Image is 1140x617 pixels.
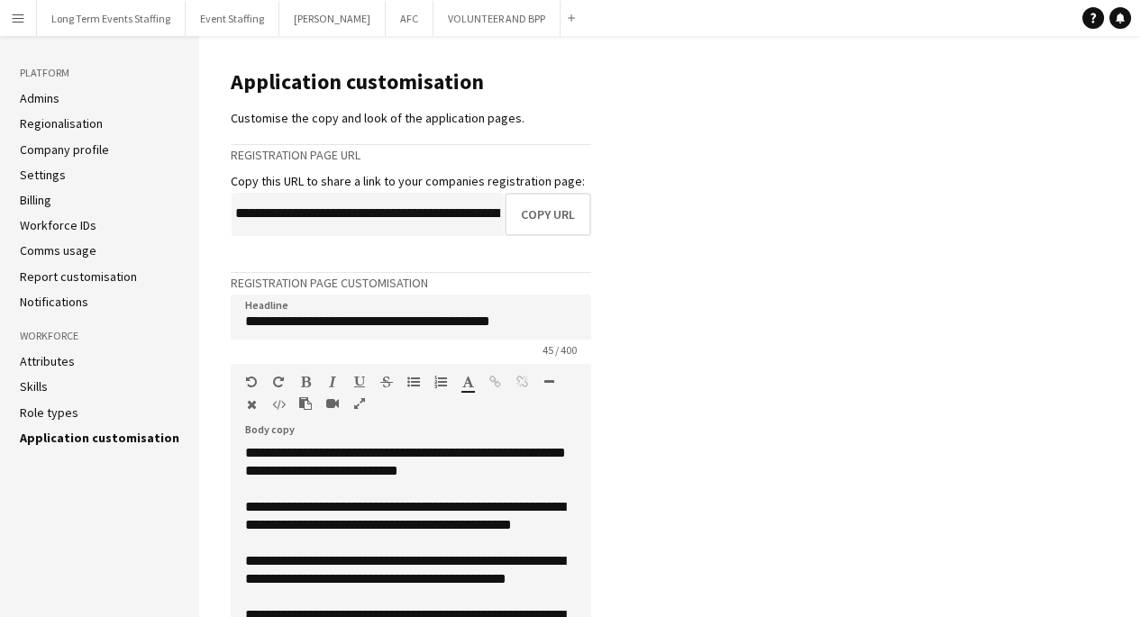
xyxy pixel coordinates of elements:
button: Underline [353,375,366,389]
button: Ordered List [434,375,447,389]
button: VOLUNTEER AND BPP [433,1,561,36]
button: AFC [386,1,433,36]
a: Attributes [20,353,75,369]
a: Admins [20,90,59,106]
a: Comms usage [20,242,96,259]
a: Billing [20,192,51,208]
div: Customise the copy and look of the application pages. [231,110,591,126]
h3: Registration page URL [231,147,591,163]
a: Application customisation [20,430,179,446]
button: Insert video [326,396,339,411]
button: Italic [326,375,339,389]
h3: Registration page customisation [231,275,591,291]
a: Workforce IDs [20,217,96,233]
button: Unordered List [407,375,420,389]
a: Regionalisation [20,115,103,132]
button: Bold [299,375,312,389]
button: Long Term Events Staffing [37,1,186,36]
button: [PERSON_NAME] [279,1,386,36]
a: Company profile [20,141,109,158]
button: Event Staffing [186,1,279,36]
span: 45 / 400 [528,343,591,357]
a: Settings [20,167,66,183]
button: Redo [272,375,285,389]
button: Clear Formatting [245,397,258,412]
a: Notifications [20,294,88,310]
button: Text Color [461,375,474,389]
button: Paste as plain text [299,396,312,411]
button: Horizontal Line [543,375,555,389]
h3: Platform [20,65,179,81]
a: Skills [20,378,48,395]
button: Copy URL [505,193,591,236]
a: Role types [20,404,78,421]
button: Strikethrough [380,375,393,389]
button: HTML Code [272,397,285,412]
button: Fullscreen [353,396,366,411]
div: Copy this URL to share a link to your companies registration page: [231,173,591,189]
h1: Application customisation [231,68,591,95]
button: Undo [245,375,258,389]
h3: Workforce [20,328,179,344]
a: Report customisation [20,268,137,285]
